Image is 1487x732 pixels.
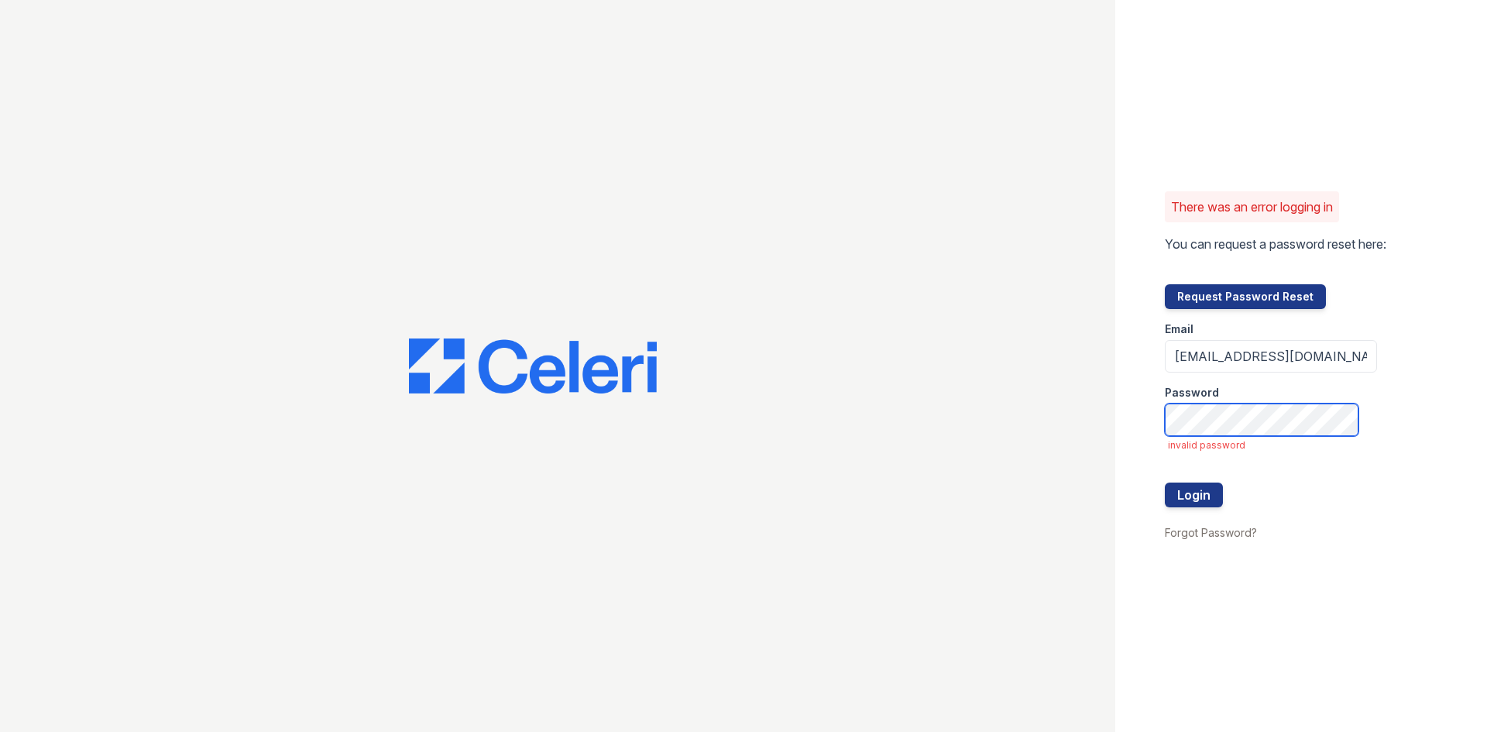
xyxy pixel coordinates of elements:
[1168,439,1377,452] span: invalid password
[1165,235,1386,253] p: You can request a password reset here:
[1165,321,1193,337] label: Email
[1171,198,1333,216] p: There was an error logging in
[1165,483,1223,507] button: Login
[409,339,657,394] img: CE_Logo_Blue-a8612792a0a2168367f1c8372b55b34899dd931a85d93a1a3d3e32e68fde9ad4.png
[1165,284,1326,309] button: Request Password Reset
[1165,385,1219,400] label: Password
[1165,526,1257,539] a: Forgot Password?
